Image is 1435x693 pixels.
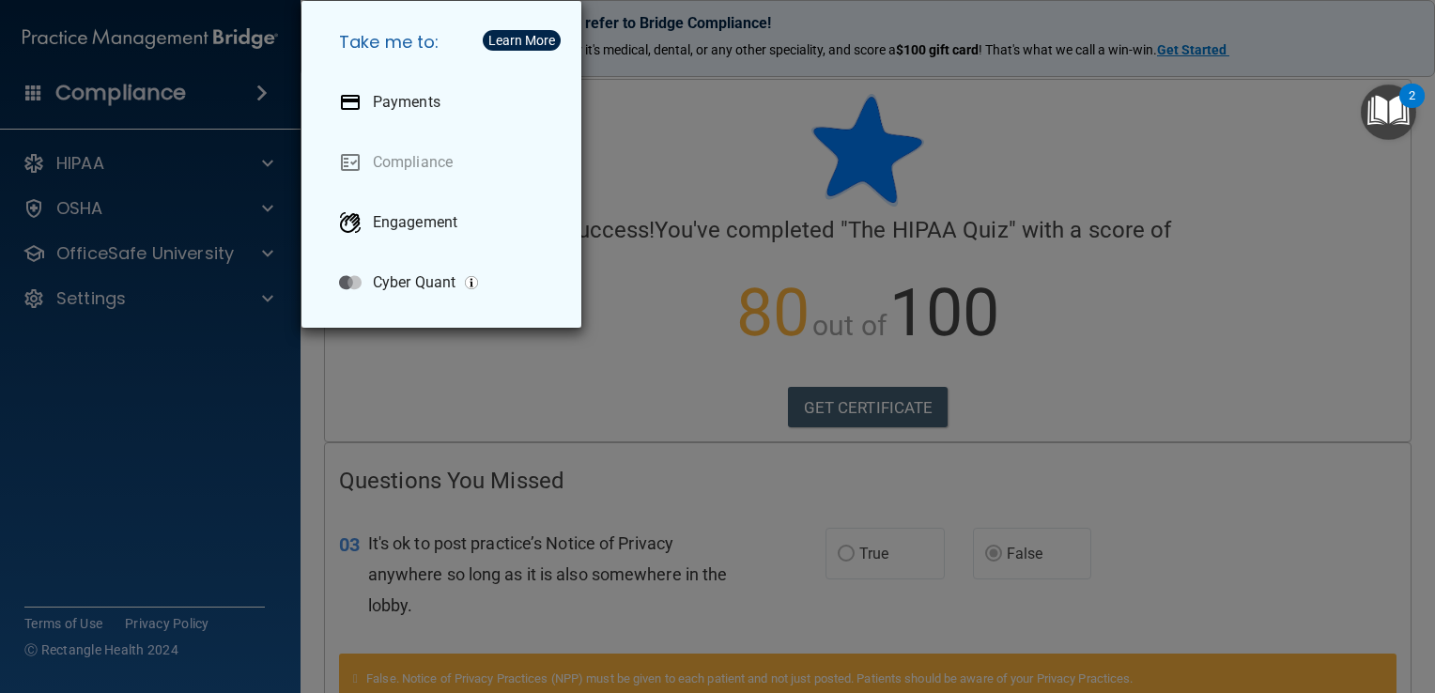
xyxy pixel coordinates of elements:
div: 2 [1409,96,1415,120]
a: Engagement [324,196,566,249]
p: Engagement [373,213,457,232]
a: Cyber Quant [324,256,566,309]
button: Open Resource Center, 2 new notifications [1361,85,1416,140]
a: Compliance [324,136,566,189]
a: Payments [324,76,566,129]
button: Learn More [483,30,561,51]
div: Learn More [488,34,555,47]
p: Payments [373,93,440,112]
h5: Take me to: [324,16,566,69]
p: Cyber Quant [373,273,455,292]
